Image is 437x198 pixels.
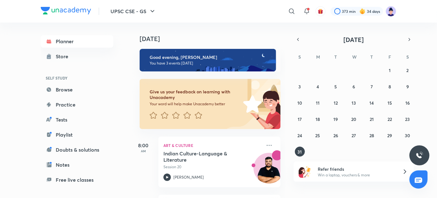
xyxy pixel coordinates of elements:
button: August 10, 2025 [295,98,305,108]
button: August 3, 2025 [295,81,305,91]
button: avatar [316,6,326,16]
abbr: Saturday [406,54,409,60]
abbr: August 19, 2025 [334,116,338,122]
abbr: August 18, 2025 [316,116,320,122]
abbr: August 7, 2025 [371,84,373,90]
img: feedback_image [222,79,280,129]
button: August 29, 2025 [385,130,395,140]
button: August 9, 2025 [403,81,413,91]
abbr: Sunday [299,54,301,60]
abbr: August 23, 2025 [405,116,410,122]
img: Ravi Chalotra [386,6,396,17]
abbr: August 12, 2025 [334,100,338,106]
h6: SELF STUDY [41,73,113,83]
button: August 11, 2025 [313,98,323,108]
a: Tests [41,113,113,126]
button: August 15, 2025 [385,98,395,108]
abbr: August 26, 2025 [333,133,338,138]
button: August 17, 2025 [295,114,305,124]
button: August 28, 2025 [367,130,377,140]
abbr: Friday [388,54,391,60]
abbr: August 10, 2025 [297,100,302,106]
abbr: August 4, 2025 [316,84,319,90]
button: August 6, 2025 [349,81,359,91]
abbr: August 30, 2025 [405,133,410,138]
button: August 4, 2025 [313,81,323,91]
button: August 7, 2025 [367,81,377,91]
p: You have 3 events [DATE] [150,61,270,66]
img: avatar [318,8,323,14]
abbr: August 31, 2025 [298,149,302,155]
abbr: August 24, 2025 [297,133,302,138]
abbr: August 20, 2025 [351,116,356,122]
button: August 18, 2025 [313,114,323,124]
button: August 12, 2025 [331,98,341,108]
a: Browse [41,83,113,96]
abbr: August 8, 2025 [388,84,391,90]
abbr: August 22, 2025 [388,116,392,122]
button: August 26, 2025 [331,130,341,140]
button: August 1, 2025 [385,65,395,75]
a: Company Logo [41,7,91,16]
h5: Indian Culture-Language & Literature [163,150,241,163]
a: Notes [41,159,113,171]
abbr: August 16, 2025 [405,100,410,106]
abbr: August 25, 2025 [316,133,320,138]
button: August 27, 2025 [349,130,359,140]
button: August 23, 2025 [403,114,413,124]
a: Planner [41,35,113,48]
abbr: August 29, 2025 [387,133,392,138]
h5: 8:00 [131,142,156,149]
a: Doubts & solutions [41,143,113,156]
abbr: August 28, 2025 [369,133,374,138]
p: Art & Culture [163,142,262,149]
a: Store [41,50,113,63]
button: August 30, 2025 [403,130,413,140]
button: UPSC CSE - GS [107,5,160,18]
p: Your word will help make Unacademy better [150,102,241,107]
a: Practice [41,98,113,111]
abbr: Tuesday [335,54,337,60]
abbr: Wednesday [352,54,357,60]
abbr: August 11, 2025 [316,100,320,106]
img: referral [299,165,311,178]
abbr: Thursday [370,54,373,60]
p: AM [131,149,156,153]
p: Win a laptop, vouchers & more [318,172,395,178]
img: Company Logo [41,7,91,14]
button: August 13, 2025 [349,98,359,108]
a: Playlist [41,128,113,141]
button: August 5, 2025 [331,81,341,91]
abbr: August 21, 2025 [370,116,374,122]
abbr: August 9, 2025 [406,84,409,90]
button: August 24, 2025 [295,130,305,140]
abbr: August 6, 2025 [352,84,355,90]
button: August 16, 2025 [403,98,413,108]
img: evening [140,49,276,71]
button: August 8, 2025 [385,81,395,91]
button: August 19, 2025 [331,114,341,124]
img: ttu [416,152,423,159]
button: [DATE] [302,35,405,44]
p: [PERSON_NAME] [173,175,204,180]
p: Session 20 [163,164,262,170]
button: August 22, 2025 [385,114,395,124]
img: Avatar [254,156,284,186]
abbr: August 1, 2025 [389,67,391,73]
abbr: Monday [316,54,320,60]
h6: Refer friends [318,166,395,172]
abbr: August 3, 2025 [299,84,301,90]
img: streak [359,8,366,14]
abbr: August 2, 2025 [407,67,409,73]
div: Store [56,53,72,60]
h4: [DATE] [140,35,287,43]
abbr: August 14, 2025 [369,100,374,106]
a: Free live classes [41,174,113,186]
button: August 31, 2025 [295,147,305,157]
button: August 14, 2025 [367,98,377,108]
button: August 20, 2025 [349,114,359,124]
abbr: August 13, 2025 [352,100,356,106]
button: August 25, 2025 [313,130,323,140]
button: August 2, 2025 [403,65,413,75]
h6: Good evening, [PERSON_NAME] [150,55,270,60]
